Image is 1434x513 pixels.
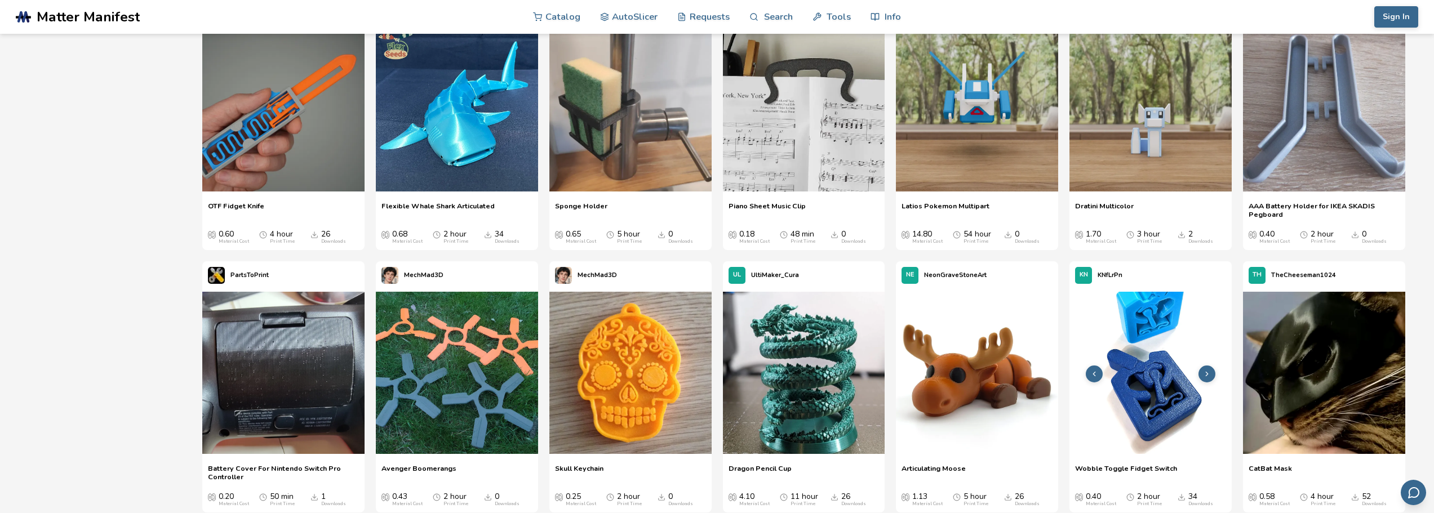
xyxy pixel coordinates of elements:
span: Average Cost [208,492,216,501]
span: Average Cost [1249,492,1257,501]
div: 26 [841,492,866,507]
button: Send feedback via email [1401,480,1426,505]
span: Downloads [1351,492,1359,501]
div: Material Cost [912,239,943,244]
div: 2 [1188,230,1213,244]
div: Print Time [1311,501,1335,507]
p: NeonGraveStoneArt [924,269,987,281]
div: 0.60 [219,230,249,244]
div: 0 [1362,230,1387,244]
div: Material Cost [219,239,249,244]
div: 26 [321,230,346,244]
div: 0.43 [392,492,423,507]
span: Downloads [1178,492,1186,501]
a: PartsToPrint's profilePartsToPrint [202,261,274,289]
div: Material Cost [739,501,770,507]
a: MechMad3D's profileMechMad3D [549,261,623,289]
div: 4 hour [1311,492,1335,507]
div: Downloads [1188,239,1213,244]
a: CatBat Mask [1249,464,1292,481]
img: PartsToPrint's profile [208,267,225,284]
span: Average Print Time [1300,492,1308,501]
div: 0 [668,230,693,244]
div: 2 hour [1137,492,1162,507]
div: 48 min [791,230,815,244]
span: Downloads [1004,492,1012,501]
div: 54 hour [964,230,991,244]
div: Downloads [321,501,346,507]
div: 0.65 [566,230,596,244]
div: 2 hour [617,492,642,507]
span: KN [1080,271,1088,279]
div: 11 hour [791,492,818,507]
span: Average Cost [381,230,389,239]
div: Print Time [791,501,815,507]
div: Downloads [1362,501,1387,507]
div: 52 [1362,492,1387,507]
div: Downloads [495,239,520,244]
button: Sign In [1374,6,1418,28]
div: 0.25 [566,492,596,507]
span: Average Cost [1249,230,1257,239]
a: Dratini Multicolor [1075,202,1134,218]
div: Downloads [1015,239,1040,244]
a: Piano Sheet Music Clip [729,202,806,218]
span: Average Cost [555,230,563,239]
div: 5 hour [964,492,988,507]
div: Material Cost [1086,239,1116,244]
div: Print Time [791,239,815,244]
span: UL [733,271,741,279]
div: Material Cost [739,239,770,244]
a: Skull Keychain [555,464,603,481]
div: 0.40 [1086,492,1116,507]
span: Downloads [484,492,492,501]
div: Downloads [841,501,866,507]
a: Articulating Moose [902,464,966,481]
a: Dragon Pencil Cup [729,464,792,481]
span: Downloads [310,230,318,239]
div: 0.58 [1259,492,1290,507]
span: Battery Cover For Nintendo Switch Pro Controller [208,464,359,481]
p: KNfLrPn [1098,269,1122,281]
div: 0 [495,492,520,507]
div: Material Cost [392,239,423,244]
span: Average Print Time [259,492,267,501]
div: Print Time [964,501,988,507]
span: Downloads [831,230,838,239]
span: Average Print Time [1126,230,1134,239]
a: MechMad3D's profileMechMad3D [376,261,449,289]
div: Material Cost [566,501,596,507]
span: Average Cost [902,492,909,501]
span: Matter Manifest [37,9,140,25]
div: 50 min [270,492,295,507]
div: 0.40 [1259,230,1290,244]
span: Average Print Time [433,492,441,501]
span: Average Print Time [1126,492,1134,501]
span: Downloads [1004,230,1012,239]
div: Material Cost [392,501,423,507]
div: Downloads [321,239,346,244]
div: Print Time [1311,239,1335,244]
div: Downloads [1015,501,1040,507]
a: Avenger Boomerangs [381,464,456,481]
span: Downloads [831,492,838,501]
div: Print Time [1137,239,1162,244]
div: 5 hour [617,230,642,244]
a: Wobble Toggle Fidget Switch [1075,464,1177,481]
div: 34 [1188,492,1213,507]
span: Downloads [1178,230,1186,239]
div: 1.70 [1086,230,1116,244]
div: Print Time [617,501,642,507]
span: Downloads [1351,230,1359,239]
a: OTF Fidget Knife [208,202,264,218]
div: Print Time [964,239,988,244]
span: Average Print Time [953,230,961,239]
span: Average Cost [729,230,736,239]
span: Downloads [484,230,492,239]
span: Average Print Time [433,230,441,239]
span: Latios Pokemon Multipart [902,202,989,218]
div: 2 hour [443,492,468,507]
span: Average Cost [1075,230,1083,239]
